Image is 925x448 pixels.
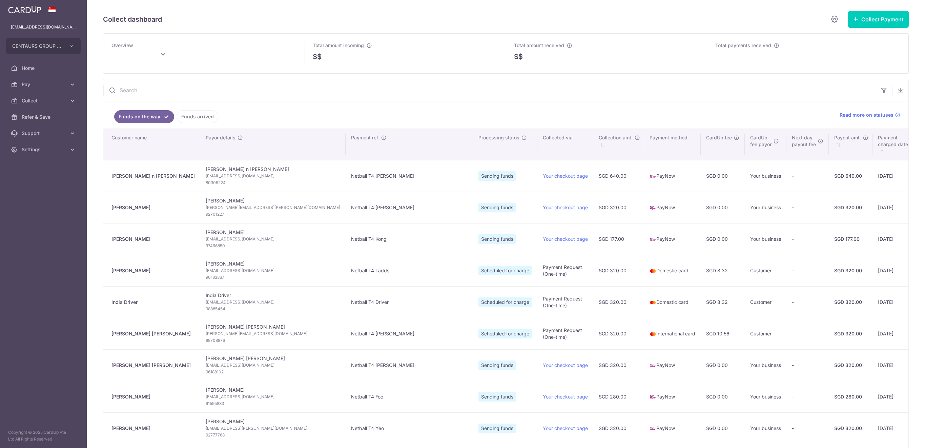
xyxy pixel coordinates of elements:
td: [DATE] [872,318,920,349]
td: SGD 0.00 [701,381,745,412]
span: Sending funds [478,361,516,370]
td: India Driver [200,286,346,318]
td: PayNow [644,381,701,412]
td: International card [644,318,701,349]
span: Refer & Save [22,114,66,120]
td: [DATE] [872,160,920,192]
td: Netball T4 [PERSON_NAME] [346,349,473,381]
td: Netball T4 Kong [346,223,473,255]
td: SGD 640.00 [593,160,644,192]
div: [PERSON_NAME] [PERSON_NAME] [111,330,195,337]
div: SGD 320.00 [834,267,867,274]
td: SGD 8.32 [701,255,745,286]
span: CENTAURS GROUP PRIVATE LIMITED [12,43,62,50]
span: Total amount received [514,42,564,48]
td: [DATE] [872,192,920,223]
img: paynow-md-4fe65508ce96feda548756c5ee0e473c78d4820b8ea51387c6e4ad89e58a5e61.png [650,236,656,243]
span: [EMAIL_ADDRESS][DOMAIN_NAME] [206,393,340,400]
span: [EMAIL_ADDRESS][PERSON_NAME][DOMAIN_NAME] [206,425,340,432]
td: PayNow [644,192,701,223]
span: CardUp fee [706,134,732,141]
div: [PERSON_NAME] [111,393,195,400]
td: PayNow [644,223,701,255]
td: Netball T4 Ladds [346,255,473,286]
div: [PERSON_NAME] n [PERSON_NAME] [111,173,195,179]
span: 91595833 [206,400,340,407]
td: SGD 0.00 [701,349,745,381]
img: paynow-md-4fe65508ce96feda548756c5ee0e473c78d4820b8ea51387c6e4ad89e58a5e61.png [650,394,656,401]
div: [PERSON_NAME] [111,236,195,242]
a: Funds on the way [114,110,174,123]
td: Netball T4 Yeo [346,412,473,444]
td: - [786,255,829,286]
span: Total amount incoming [313,42,364,48]
span: 98885454 [206,306,340,312]
div: SGD 280.00 [834,393,867,400]
div: SGD 640.00 [834,173,867,179]
td: Your business [745,412,786,444]
td: Customer [745,286,786,318]
td: SGD 280.00 [593,381,644,412]
td: SGD 10.56 [701,318,745,349]
span: Sending funds [478,392,516,402]
th: Payout amt. : activate to sort column ascending [829,129,872,160]
img: paynow-md-4fe65508ce96feda548756c5ee0e473c78d4820b8ea51387c6e4ad89e58a5e61.png [650,362,656,369]
span: Pay [22,81,66,88]
td: [PERSON_NAME] [PERSON_NAME] [200,318,346,349]
td: [PERSON_NAME] [200,412,346,444]
td: SGD 177.00 [593,223,644,255]
img: paynow-md-4fe65508ce96feda548756c5ee0e473c78d4820b8ea51387c6e4ad89e58a5e61.png [650,173,656,180]
div: [PERSON_NAME] [111,267,195,274]
td: - [786,223,829,255]
span: 80305224 [206,179,340,186]
img: mastercard-sm-87a3fd1e0bddd137fecb07648320f44c262e2538e7db6024463105ddbc961eb2.png [650,299,656,306]
th: CardUp fee [701,129,745,160]
span: [PERSON_NAME][EMAIL_ADDRESS][DOMAIN_NAME] [206,330,340,337]
td: Customer [745,255,786,286]
th: Next daypayout fee [786,129,829,160]
img: CardUp [8,5,41,14]
span: Collect [22,97,66,104]
td: Domestic card [644,286,701,318]
div: India Driver [111,299,195,306]
td: SGD 8.32 [701,286,745,318]
span: Payment charged date [878,134,908,148]
th: CardUpfee payor [745,129,786,160]
a: Your checkout page [543,173,588,179]
td: PayNow [644,160,701,192]
button: CENTAURS GROUP PRIVATE LIMITED [6,38,81,54]
td: [PERSON_NAME] [PERSON_NAME] [200,349,346,381]
span: Payout amt. [834,134,861,141]
span: Sending funds [478,234,516,244]
a: Your checkout page [543,362,588,368]
span: [EMAIL_ADDRESS][DOMAIN_NAME] [206,173,340,179]
td: [DATE] [872,381,920,412]
th: Payment ref. [346,129,473,160]
th: Collected via [537,129,593,160]
img: mastercard-sm-87a3fd1e0bddd137fecb07648320f44c262e2538e7db6024463105ddbc961eb2.png [650,268,656,274]
img: paynow-md-4fe65508ce96feda548756c5ee0e473c78d4820b8ea51387c6e4ad89e58a5e61.png [650,204,656,211]
div: SGD 320.00 [834,299,867,306]
div: SGD 320.00 [834,362,867,369]
td: Your business [745,192,786,223]
div: SGD 177.00 [834,236,867,242]
td: Payment Request (One-time) [537,255,593,286]
img: paynow-md-4fe65508ce96feda548756c5ee0e473c78d4820b8ea51387c6e4ad89e58a5e61.png [650,425,656,432]
span: Next day payout fee [792,134,816,148]
a: Read more on statuses [840,112,900,118]
td: SGD 320.00 [593,286,644,318]
span: Processing status [478,134,519,141]
span: Overview [111,42,133,48]
td: SGD 320.00 [593,412,644,444]
span: 96188102 [206,369,340,375]
h5: Collect dashboard [103,14,162,25]
td: Your business [745,223,786,255]
td: Netball T4 [PERSON_NAME] [346,160,473,192]
div: [PERSON_NAME] [111,425,195,432]
td: Your business [745,349,786,381]
td: Payment Request (One-time) [537,286,593,318]
div: [PERSON_NAME] [PERSON_NAME] [111,362,195,369]
span: Payor details [206,134,235,141]
span: 92701227 [206,211,340,218]
th: Customer name [103,129,200,160]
